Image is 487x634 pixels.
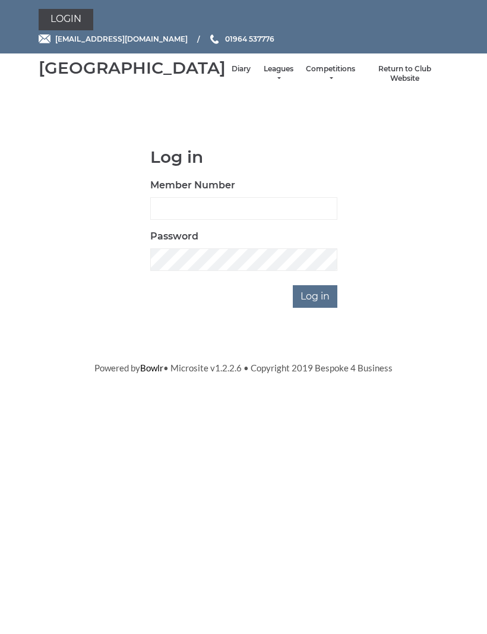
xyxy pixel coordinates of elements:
[39,33,188,45] a: Email [EMAIL_ADDRESS][DOMAIN_NAME]
[39,34,50,43] img: Email
[94,362,393,373] span: Powered by • Microsite v1.2.2.6 • Copyright 2019 Bespoke 4 Business
[306,64,355,84] a: Competitions
[140,362,163,373] a: Bowlr
[293,285,337,308] input: Log in
[367,64,442,84] a: Return to Club Website
[225,34,274,43] span: 01964 537776
[150,229,198,244] label: Password
[263,64,294,84] a: Leagues
[55,34,188,43] span: [EMAIL_ADDRESS][DOMAIN_NAME]
[232,64,251,74] a: Diary
[39,59,226,77] div: [GEOGRAPHIC_DATA]
[150,178,235,193] label: Member Number
[210,34,219,44] img: Phone us
[208,33,274,45] a: Phone us 01964 537776
[150,148,337,166] h1: Log in
[39,9,93,30] a: Login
